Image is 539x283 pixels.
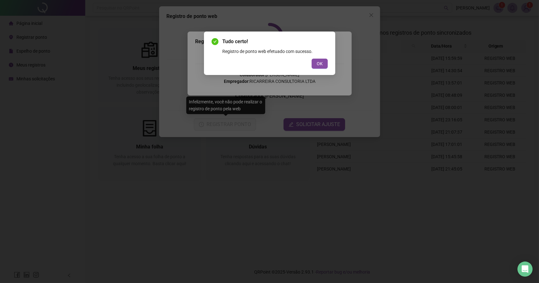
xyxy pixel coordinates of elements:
[222,48,328,55] div: Registro de ponto web efetuado com sucesso.
[312,59,328,69] button: OK
[317,60,323,67] span: OK
[222,38,328,45] span: Tudo certo!
[518,262,533,277] div: Open Intercom Messenger
[212,38,219,45] span: check-circle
